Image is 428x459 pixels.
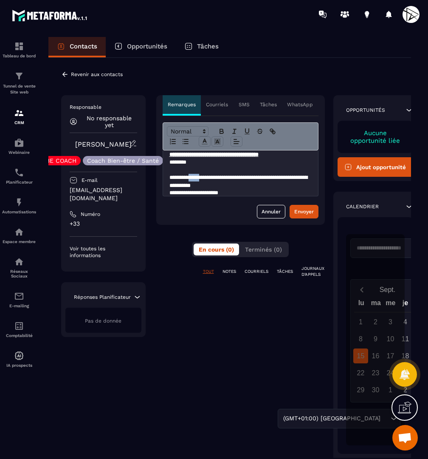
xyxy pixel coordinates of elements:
[203,269,214,275] p: TOUT
[346,203,379,210] p: Calendrier
[176,37,227,57] a: Tâches
[81,211,100,218] p: Numéro
[70,220,137,228] p: +33
[398,297,413,312] div: je
[14,108,24,118] img: formation
[14,41,24,51] img: formation
[14,197,24,207] img: automations
[222,269,236,275] p: NOTES
[338,157,414,177] button: Ajout opportunité
[240,244,287,255] button: Terminés (0)
[277,269,293,275] p: TÂCHES
[87,158,159,164] p: Coach Bien-être / Santé
[70,104,137,110] p: Responsable
[239,101,250,108] p: SMS
[2,131,36,161] a: automationsautomationsWebinaire
[2,83,36,95] p: Tunnel de vente Site web
[14,257,24,267] img: social-network
[260,101,277,108] p: Tâches
[106,37,176,57] a: Opportunités
[82,177,98,184] p: E-mail
[257,205,285,218] button: Annuler
[168,101,196,108] p: Remarques
[2,65,36,102] a: formationformationTunnel de vente Site web
[290,205,318,218] button: Envoyer
[2,269,36,278] p: Réseaux Sociaux
[281,414,382,423] span: (GMT+01:00) [GEOGRAPHIC_DATA]
[85,318,121,324] span: Pas de donnée
[294,207,314,216] div: Envoyer
[194,244,239,255] button: En cours (0)
[14,167,24,178] img: scheduler
[127,42,167,50] p: Opportunités
[301,266,324,278] p: JOURNAUX D'APPELS
[2,35,36,65] a: formationformationTableau de bord
[14,351,24,361] img: automations
[70,42,97,50] p: Contacts
[2,180,36,184] p: Planificateur
[2,120,36,125] p: CRM
[206,101,228,108] p: Courriels
[278,409,400,428] div: Search for option
[14,321,24,331] img: accountant
[2,250,36,285] a: social-networksocial-networkRéseaux Sociaux
[70,245,137,259] p: Voir toutes les informations
[197,42,219,50] p: Tâches
[2,363,36,368] p: IA prospects
[287,101,313,108] p: WhatsApp
[199,246,234,253] span: En cours (0)
[346,107,385,113] p: Opportunités
[2,221,36,250] a: automationsautomationsEspace membre
[46,158,76,164] p: BE COACH
[2,191,36,221] a: automationsautomationsAutomatisations
[71,71,123,77] p: Revenir aux contacts
[2,54,36,58] p: Tableau de bord
[2,303,36,308] p: E-mailing
[2,314,36,344] a: accountantaccountantComptabilité
[2,102,36,131] a: formationformationCRM
[2,333,36,338] p: Comptabilité
[70,186,137,202] p: [EMAIL_ADDRESS][DOMAIN_NAME]
[48,37,106,57] a: Contacts
[12,8,88,23] img: logo
[398,348,413,363] div: 18
[346,129,405,144] p: Aucune opportunité liée
[14,227,24,237] img: automations
[2,239,36,244] p: Espace membre
[245,269,268,275] p: COURRIELS
[2,210,36,214] p: Automatisations
[2,161,36,191] a: schedulerschedulerPlanificateur
[392,425,418,450] div: Ouvrir le chat
[2,150,36,155] p: Webinaire
[398,314,413,329] div: 4
[245,246,282,253] span: Terminés (0)
[74,294,131,300] p: Réponses Planificateur
[398,331,413,346] div: 11
[14,71,24,81] img: formation
[82,115,137,128] p: No responsable yet
[14,138,24,148] img: automations
[2,285,36,314] a: emailemailE-mailing
[75,140,132,148] a: [PERSON_NAME]
[14,291,24,301] img: email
